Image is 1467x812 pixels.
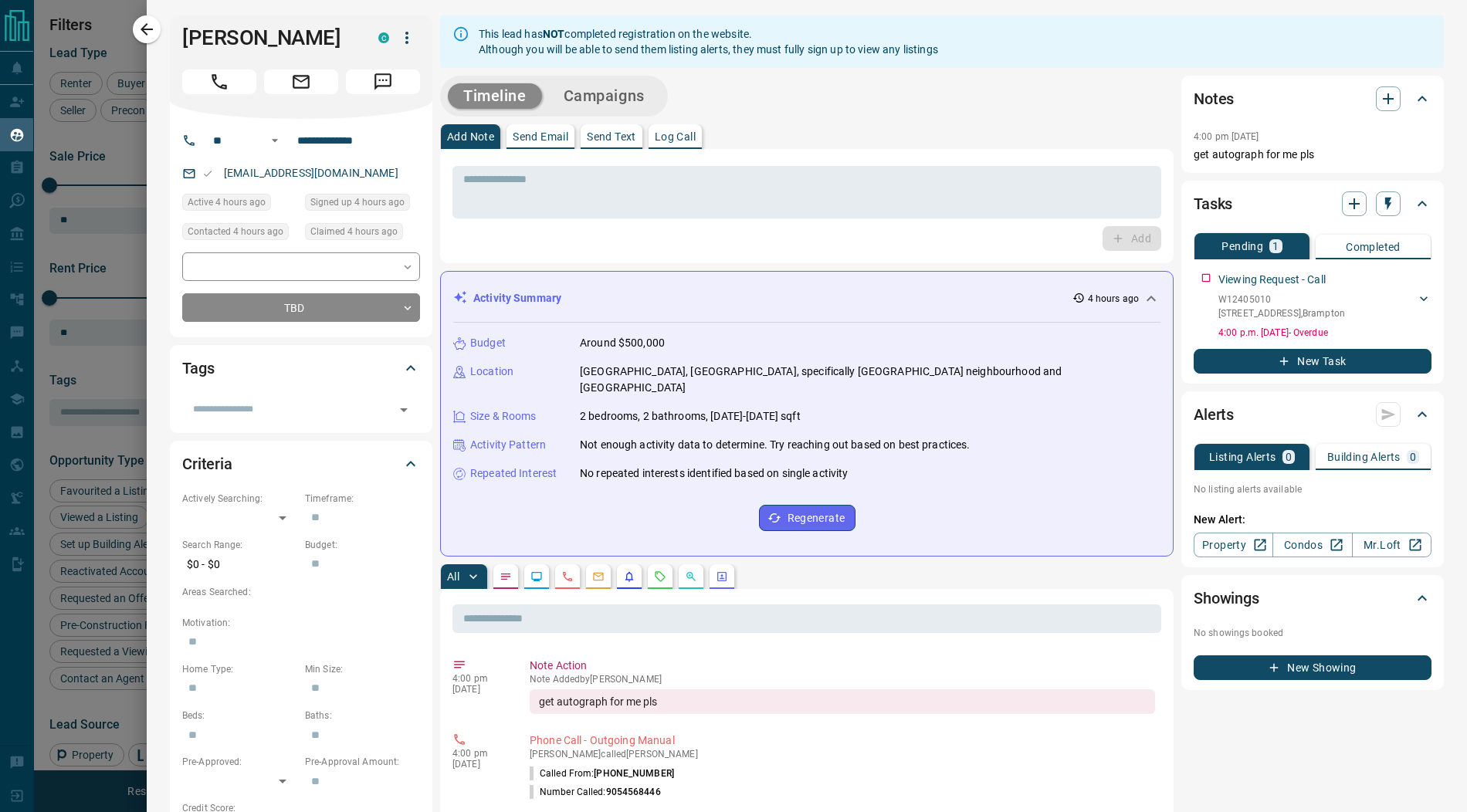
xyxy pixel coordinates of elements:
[592,570,605,583] svg: Emails
[1346,242,1401,252] p: Completed
[580,465,849,482] p: No repeated interests identified based on single activity
[310,195,405,210] span: Signed up 4 hours ago
[182,755,297,769] p: Pre-Approved:
[470,437,546,453] p: Activity Pattern
[1194,512,1431,528] p: New Alert:
[305,492,420,506] p: Timeframe:
[580,437,971,453] p: Not enough activity data to determine. Try reaching out based on best practices.
[264,69,338,94] span: Email
[1286,452,1292,462] p: 0
[580,364,1160,396] p: [GEOGRAPHIC_DATA], [GEOGRAPHIC_DATA], specifically [GEOGRAPHIC_DATA] neighbourhood and [GEOGRAPHI...
[182,585,420,599] p: Areas Searched:
[1194,349,1431,374] button: New Task
[470,408,537,425] p: Size & Rooms
[378,32,389,43] div: condos.ca
[305,194,420,215] div: Tue Sep 16 2025
[759,505,855,531] button: Regenerate
[182,194,297,215] div: Tue Sep 16 2025
[530,689,1155,714] div: get autograph for me pls
[1272,533,1352,557] a: Condos
[182,492,297,506] p: Actively Searching:
[1209,452,1276,462] p: Listing Alerts
[182,662,297,676] p: Home Type:
[470,364,513,380] p: Location
[1221,241,1263,252] p: Pending
[447,131,494,142] p: Add Note
[447,571,459,582] p: All
[182,452,232,476] h2: Criteria
[182,356,214,381] h2: Tags
[530,570,543,583] svg: Lead Browsing Activity
[606,787,661,797] span: 9054568446
[1194,80,1431,117] div: Notes
[530,674,1155,685] p: Note Added by [PERSON_NAME]
[1194,580,1431,617] div: Showings
[305,662,420,676] p: Min Size:
[580,335,665,351] p: Around $500,000
[530,732,1155,749] p: Phone Call - Outgoing Manual
[500,570,512,583] svg: Notes
[654,570,666,583] svg: Requests
[453,284,1160,313] div: Activity Summary4 hours ago
[1194,586,1259,611] h2: Showings
[530,785,661,799] p: Number Called:
[182,538,297,552] p: Search Range:
[685,570,697,583] svg: Opportunities
[623,570,635,583] svg: Listing Alerts
[182,69,256,94] span: Call
[1194,655,1431,680] button: New Showing
[1194,533,1273,557] a: Property
[716,570,728,583] svg: Agent Actions
[1410,452,1416,462] p: 0
[1327,452,1401,462] p: Building Alerts
[188,195,266,210] span: Active 4 hours ago
[1352,533,1431,557] a: Mr.Loft
[393,399,415,421] button: Open
[543,28,564,40] strong: NOT
[182,223,297,245] div: Tue Sep 16 2025
[1088,292,1139,306] p: 4 hours ago
[452,748,507,759] p: 4:00 pm
[182,293,420,322] div: TBD
[530,658,1155,674] p: Note Action
[1194,191,1232,216] h2: Tasks
[266,131,284,150] button: Open
[594,768,674,779] span: [PHONE_NUMBER]
[1218,326,1431,340] p: 4:00 p.m. [DATE] - Overdue
[561,570,574,583] svg: Calls
[202,168,213,179] svg: Email Valid
[182,350,420,387] div: Tags
[305,223,420,245] div: Tue Sep 16 2025
[473,290,561,306] p: Activity Summary
[479,20,938,63] div: This lead has completed registration on the website. Although you will be able to send them listi...
[305,709,420,722] p: Baths:
[1218,306,1345,320] p: [STREET_ADDRESS] , Brampton
[1194,147,1431,163] p: get autograph for me pls
[182,445,420,482] div: Criteria
[1218,272,1326,288] p: Viewing Request - Call
[188,224,283,239] span: Contacted 4 hours ago
[548,83,660,109] button: Campaigns
[224,167,398,179] a: [EMAIL_ADDRESS][DOMAIN_NAME]
[655,131,696,142] p: Log Call
[470,335,506,351] p: Budget
[452,684,507,695] p: [DATE]
[1194,482,1431,496] p: No listing alerts available
[182,25,355,50] h1: [PERSON_NAME]
[580,408,801,425] p: 2 bedrooms, 2 bathrooms, [DATE]-[DATE] sqft
[530,766,674,780] p: Called From:
[452,759,507,770] p: [DATE]
[1194,402,1234,427] h2: Alerts
[305,755,420,769] p: Pre-Approval Amount:
[1218,289,1431,323] div: W12405010[STREET_ADDRESS],Brampton
[513,131,568,142] p: Send Email
[1194,185,1431,222] div: Tasks
[1194,131,1259,142] p: 4:00 pm [DATE]
[305,538,420,552] p: Budget:
[1194,86,1234,111] h2: Notes
[1194,626,1431,640] p: No showings booked
[182,709,297,722] p: Beds:
[346,69,420,94] span: Message
[470,465,557,482] p: Repeated Interest
[1194,396,1431,433] div: Alerts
